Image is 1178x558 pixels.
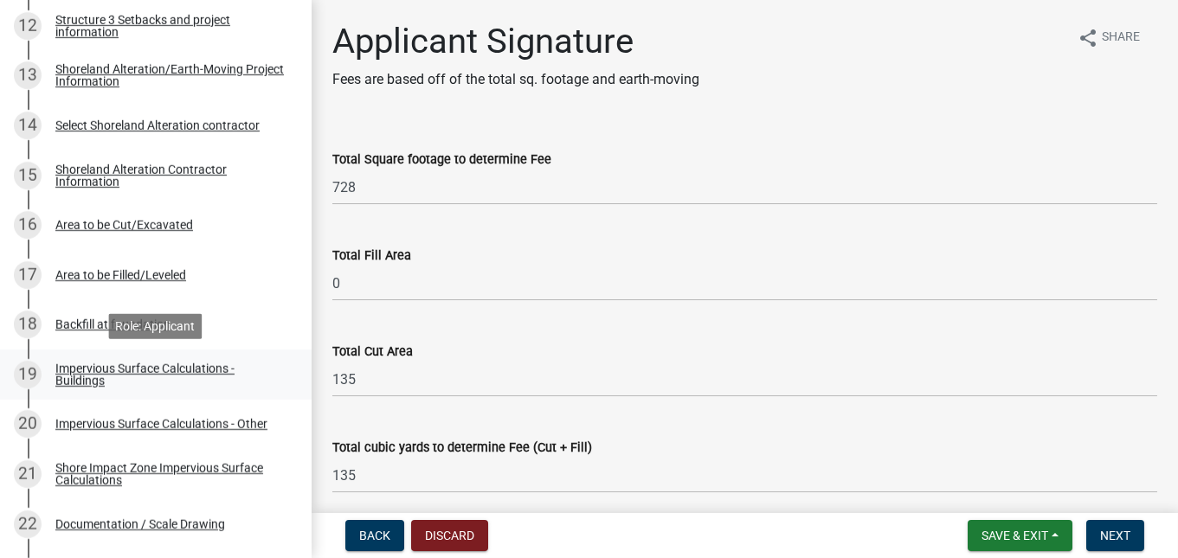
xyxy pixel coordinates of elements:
[55,219,193,231] div: Area to be Cut/Excavated
[108,313,202,338] div: Role: Applicant
[55,164,284,188] div: Shoreland Alteration Contractor Information
[1102,28,1140,48] span: Share
[359,529,390,542] span: Back
[14,361,42,388] div: 19
[55,119,260,131] div: Select Shoreland Alteration contractor
[55,14,284,38] div: Structure 3 Setbacks and project information
[332,442,592,454] label: Total cubic yards to determine Fee (Cut + Fill)
[1064,21,1154,55] button: shareShare
[55,318,171,330] div: Backfill at foundation
[411,520,488,551] button: Discard
[55,518,225,530] div: Documentation / Scale Drawing
[55,269,186,281] div: Area to be Filled/Leveled
[982,529,1048,542] span: Save & Exit
[14,112,42,139] div: 14
[14,311,42,338] div: 18
[14,410,42,438] div: 20
[332,69,699,90] p: Fees are based off of the total sq. footage and earth-moving
[14,211,42,239] div: 16
[55,462,284,486] div: Shore Impact Zone Impervious Surface Calculations
[332,250,411,262] label: Total Fill Area
[1100,529,1130,542] span: Next
[968,520,1072,551] button: Save & Exit
[14,460,42,488] div: 21
[14,261,42,289] div: 17
[14,61,42,89] div: 13
[1086,520,1144,551] button: Next
[332,154,551,166] label: Total Square footage to determine Fee
[345,520,404,551] button: Back
[332,21,699,62] h1: Applicant Signature
[14,510,42,538] div: 22
[332,346,413,358] label: Total Cut Area
[14,12,42,40] div: 12
[55,362,284,387] div: Impervious Surface Calculations - Buildings
[55,63,284,87] div: Shoreland Alteration/Earth-Moving Project Information
[55,418,267,430] div: Impervious Surface Calculations - Other
[1078,28,1098,48] i: share
[14,162,42,189] div: 15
